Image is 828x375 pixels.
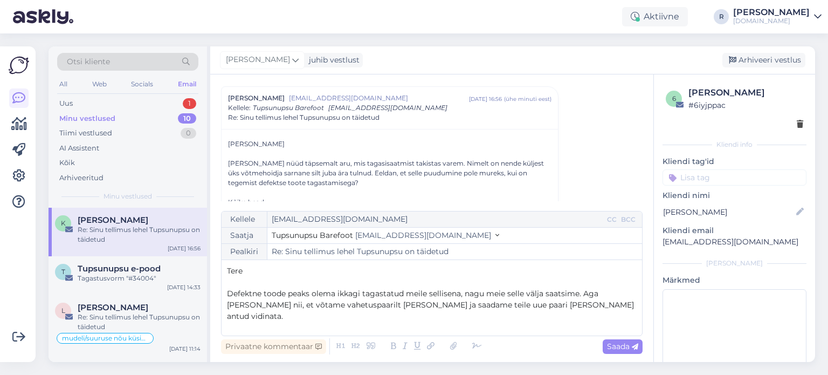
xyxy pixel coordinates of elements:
input: Lisa nimi [663,206,794,218]
span: [EMAIL_ADDRESS][DOMAIN_NAME] [328,104,447,112]
div: ( ühe minuti eest ) [504,95,551,103]
div: Web [90,77,109,91]
div: Privaatne kommentaar [221,339,326,354]
div: [PERSON_NAME] nüüd täpsemalt aru, mis tagasisaatmist takistas varem. Nimelt on nende küljest üks ... [228,159,551,188]
span: Liis Ella [78,303,148,312]
span: [PERSON_NAME] [228,93,285,103]
input: Recepient... [267,212,605,227]
div: [PERSON_NAME] [663,258,806,268]
input: Lisa tag [663,169,806,186]
div: [PERSON_NAME] [733,8,810,17]
span: Tupsunupsu Barefoot [253,104,324,112]
div: All [57,77,70,91]
div: Uus [59,98,73,109]
span: Kellele : [228,104,251,112]
div: [DATE] 16:56 [469,95,502,103]
span: Defektne toode peaks olema ikkagi tagastatud meile sellisena, nagu meie selle välja saatsime. Aga... [227,289,636,321]
div: [PERSON_NAME] [688,86,803,99]
div: AI Assistent [59,143,99,154]
span: Tere [227,266,243,276]
div: Arhiveeritud [59,173,103,183]
span: Kaspar Lauri [78,215,148,225]
div: Kõike head, [228,197,551,236]
div: Kõik [59,158,75,168]
span: L [61,306,65,315]
div: # 6iyjppac [688,99,803,111]
div: CC [605,215,619,224]
div: Re: Sinu tellimus lehel Tupsunupsu on täidetud [78,312,201,332]
div: Email [176,77,198,91]
div: [DATE] 14:33 [167,283,201,291]
div: Minu vestlused [59,113,115,124]
div: [DATE] 16:56 [168,244,201,253]
img: Askly Logo [9,55,29,76]
div: Kliendi info [663,140,806,149]
div: 1 [183,98,196,109]
div: [DATE] 11:14 [169,345,201,353]
p: [EMAIL_ADDRESS][DOMAIN_NAME] [663,236,806,248]
div: juhib vestlust [305,54,360,66]
span: Tupsunupsu Barefoot [272,230,353,240]
div: [PERSON_NAME] [228,139,551,159]
p: Kliendi email [663,225,806,236]
div: 10 [178,113,196,124]
span: K [61,219,66,227]
p: Kliendi nimi [663,190,806,201]
span: Tupsunupsu e-pood [78,264,161,274]
span: [EMAIL_ADDRESS][DOMAIN_NAME] [355,230,491,240]
a: [PERSON_NAME][DOMAIN_NAME] [733,8,822,25]
div: 0 [181,128,196,139]
div: BCC [619,215,638,224]
span: 6 [672,94,676,103]
p: Märkmed [663,275,806,286]
div: R [714,9,729,24]
span: Saada [607,342,638,351]
span: Re: Sinu tellimus lehel Tupsunupsu on täidetud [228,113,379,122]
span: mudeli/suuruse nõu küsimine [62,335,148,342]
div: Arhiveeri vestlus [722,53,805,67]
div: Saatja [222,228,267,243]
input: Write subject here... [267,244,642,260]
div: [DOMAIN_NAME] [733,17,810,25]
button: Tupsunupsu Barefoot [EMAIL_ADDRESS][DOMAIN_NAME] [272,230,499,241]
div: Re: Sinu tellimus lehel Tupsunupsu on täidetud [78,225,201,244]
div: Pealkiri [222,244,267,260]
p: Kliendi tag'id [663,156,806,167]
div: Kellele [222,212,267,227]
span: [PERSON_NAME] [226,54,290,66]
div: Tagastusvorm "#34004" [78,274,201,283]
span: [EMAIL_ADDRESS][DOMAIN_NAME] [289,93,469,103]
div: Aktiivne [622,7,688,26]
span: Otsi kliente [67,56,110,67]
div: Tiimi vestlused [59,128,112,139]
div: Socials [129,77,155,91]
span: T [61,268,65,276]
span: Minu vestlused [103,192,152,201]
